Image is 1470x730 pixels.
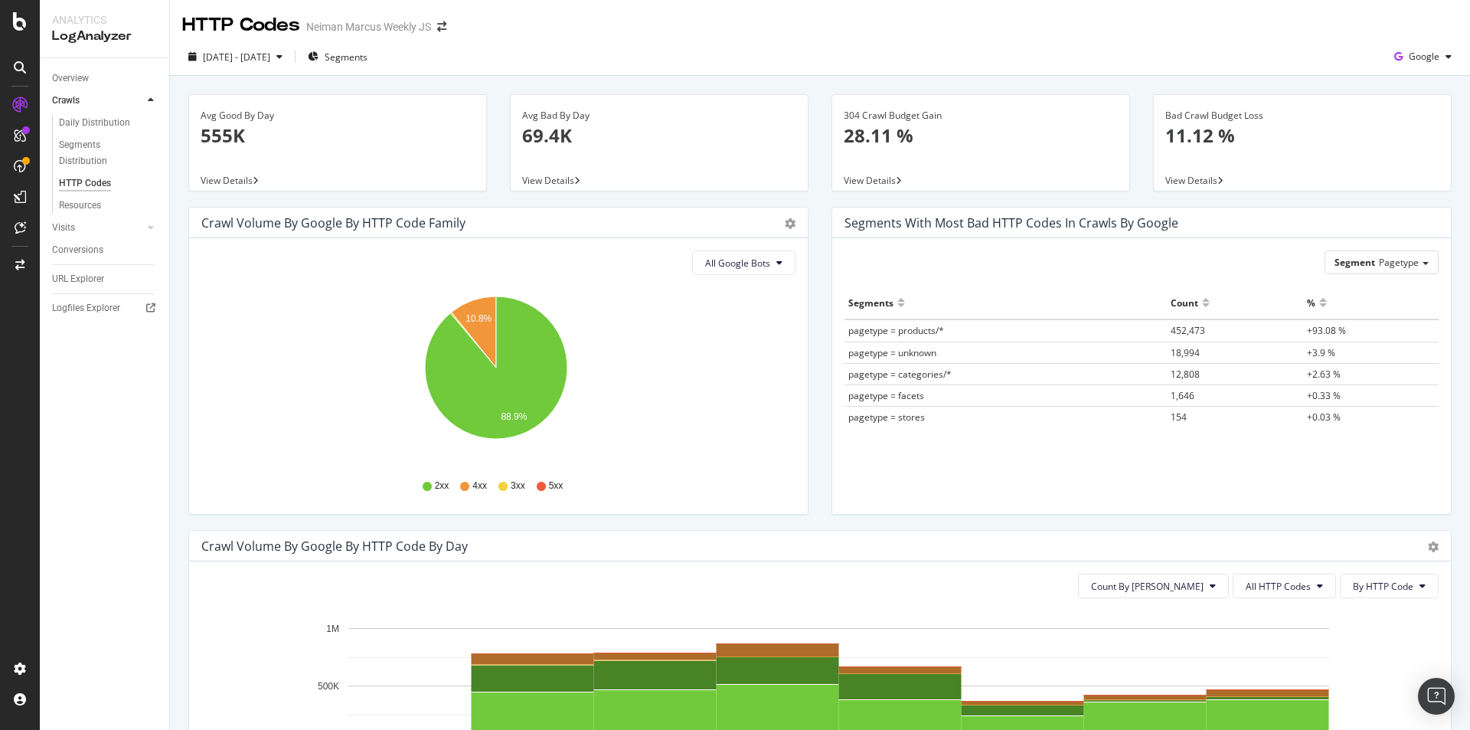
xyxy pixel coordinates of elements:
span: pagetype = products/* [848,324,944,337]
a: Crawls [52,93,143,109]
div: Count [1171,290,1198,315]
svg: A chart. [201,287,790,465]
p: 28.11 % [844,123,1118,149]
button: Count By [PERSON_NAME] [1078,574,1229,598]
span: 18,994 [1171,346,1200,359]
div: Visits [52,220,75,236]
div: URL Explorer [52,271,104,287]
button: All HTTP Codes [1233,574,1336,598]
span: +3.9 % [1307,346,1335,359]
text: 10.8% [465,313,492,324]
a: Daily Distribution [59,115,158,131]
div: LogAnalyzer [52,28,157,45]
text: 88.9% [501,412,527,423]
div: gear [785,218,795,229]
a: HTTP Codes [59,175,158,192]
div: gear [1428,542,1439,552]
span: 4xx [472,480,487,493]
div: Segments [848,290,893,315]
div: % [1307,290,1315,315]
span: Segments [325,51,367,64]
div: 304 Crawl Budget Gain [844,109,1118,123]
span: +0.03 % [1307,411,1341,424]
span: 1,646 [1171,389,1194,402]
p: 69.4K [522,123,796,149]
div: Segments Distribution [59,137,144,169]
div: Crawls [52,93,80,109]
span: +93.08 % [1307,324,1346,337]
button: All Google Bots [692,250,795,275]
div: Crawl Volume by google by HTTP Code Family [201,215,465,231]
span: pagetype = categories/* [848,368,952,381]
span: 5xx [549,480,563,493]
div: arrow-right-arrow-left [437,21,446,32]
div: Logfiles Explorer [52,300,120,316]
button: [DATE] - [DATE] [182,44,289,69]
div: Daily Distribution [59,115,130,131]
div: Neiman Marcus Weekly JS [306,19,431,34]
div: Analytics [52,12,157,28]
span: View Details [522,174,574,187]
a: Visits [52,220,143,236]
div: Overview [52,70,89,87]
p: 555K [201,123,475,149]
span: All Google Bots [705,257,770,270]
div: HTTP Codes [182,12,300,38]
a: Segments Distribution [59,137,158,169]
div: Resources [59,198,101,214]
span: +0.33 % [1307,389,1341,402]
a: URL Explorer [52,271,158,287]
a: Logfiles Explorer [52,300,158,316]
span: 3xx [511,480,525,493]
span: View Details [844,174,896,187]
span: Pagetype [1379,256,1419,269]
div: Bad Crawl Budget Loss [1165,109,1439,123]
span: 2xx [435,480,449,493]
span: pagetype = facets [848,389,924,402]
span: By HTTP Code [1353,580,1413,593]
div: Segments with most bad HTTP codes in Crawls by google [844,215,1178,231]
text: 1M [326,624,339,634]
a: Conversions [52,242,158,258]
p: 11.12 % [1165,123,1439,149]
span: Segment [1334,256,1375,269]
span: Google [1409,50,1439,63]
span: +2.63 % [1307,368,1341,381]
div: Conversions [52,242,103,258]
span: [DATE] - [DATE] [203,51,270,64]
span: pagetype = stores [848,411,925,424]
div: Crawl Volume by google by HTTP Code by Day [201,538,468,554]
span: 12,808 [1171,368,1200,381]
span: View Details [201,174,253,187]
span: pagetype = unknown [848,346,936,359]
span: 452,473 [1171,324,1205,337]
span: 154 [1171,411,1187,424]
span: All HTTP Codes [1246,580,1311,593]
a: Resources [59,198,158,214]
div: Avg Good By Day [201,109,475,123]
button: Segments [302,44,374,69]
text: 500K [318,681,339,692]
div: Open Intercom Messenger [1418,678,1455,715]
span: Count By Day [1091,580,1204,593]
div: Avg Bad By Day [522,109,796,123]
a: Overview [52,70,158,87]
div: HTTP Codes [59,175,111,192]
button: Google [1388,44,1458,69]
button: By HTTP Code [1340,574,1439,598]
span: View Details [1165,174,1217,187]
